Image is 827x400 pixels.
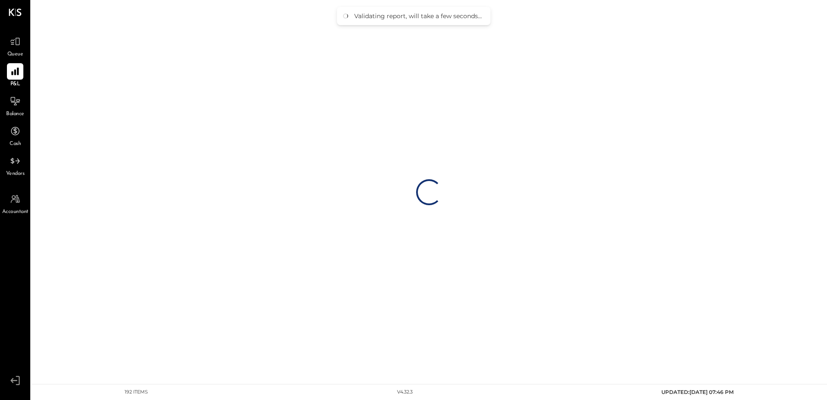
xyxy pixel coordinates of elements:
div: v 4.32.3 [397,389,413,396]
span: Cash [10,140,21,148]
a: Accountant [0,191,30,216]
span: Accountant [2,208,29,216]
div: 192 items [125,389,148,396]
a: Balance [0,93,30,118]
a: P&L [0,63,30,88]
span: Balance [6,110,24,118]
span: UPDATED: [DATE] 07:46 PM [661,389,734,395]
a: Vendors [0,153,30,178]
div: Validating report, will take a few seconds... [354,12,482,20]
a: Queue [0,33,30,58]
span: Queue [7,51,23,58]
span: Vendors [6,170,25,178]
span: P&L [10,81,20,88]
a: Cash [0,123,30,148]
